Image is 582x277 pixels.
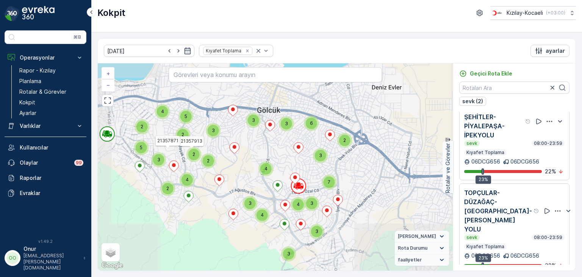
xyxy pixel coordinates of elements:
div: 3 [246,113,261,128]
div: 23% [476,254,491,262]
button: sevk (2) [459,97,486,106]
span: + [106,70,110,77]
input: Görevleri veya konumu arayın [169,67,382,82]
span: 3 [212,127,215,133]
span: 5 [185,113,187,119]
p: 06DCG656 [510,158,539,165]
a: Raporlar [5,170,86,186]
div: 23% [476,175,491,184]
p: 06DCG656 [471,158,500,165]
div: 5 [178,109,194,124]
p: 22 % [545,168,556,175]
p: sevk [466,235,478,241]
a: Rotalar & Görevler [16,87,86,97]
div: 2 [337,133,352,148]
div: Yardım Araç İkonu [533,208,540,214]
span: 4 [161,109,164,114]
div: 3 [309,224,324,239]
img: Google [100,261,125,271]
input: Rotaları Ara [459,82,569,94]
span: 4 [261,212,264,218]
div: 4 [255,208,270,223]
a: Layers [102,244,119,261]
div: 2 [201,153,216,168]
summary: [PERSON_NAME] [395,231,449,242]
summary: faaliyetler [395,254,449,266]
span: 7 [328,179,330,185]
span: 6 [310,120,313,126]
span: Rota Durumu [398,245,427,251]
span: 3 [252,117,255,123]
button: OOOnur[EMAIL_ADDRESS][PERSON_NAME][DOMAIN_NAME] [5,245,86,271]
p: Olaylar [20,159,70,167]
span: − [106,82,110,88]
span: 2 [141,124,143,129]
p: Ayarlar [19,109,36,117]
div: 3 [313,148,328,163]
img: k%C4%B1z%C4%B1lay_0jL9uU1.png [490,9,504,17]
p: Operasyonlar [20,54,71,61]
span: 2 [166,186,169,191]
div: 3 [151,152,166,167]
a: Geçici Rota Ekle [459,70,512,77]
div: 3 [242,196,258,211]
p: TOPÇULAR-DÜZAĞAÇ-[GEOGRAPHIC_DATA]-[PERSON_NAME] YOLU [464,188,532,234]
div: OO [6,252,19,264]
div: 3 [279,116,294,131]
span: faaliyetler [398,257,422,263]
p: Kızılay-Kocaeli [507,9,543,17]
span: 2 [343,137,346,143]
span: 3 [315,228,318,234]
p: Rotalar & Görevler [19,88,66,96]
p: 06DCG656 [471,252,500,260]
a: Rapor - Kızılay [16,65,86,76]
a: Evraklar [5,186,86,201]
p: Geçici Rota Ekle [470,70,512,77]
p: 08:00-23:59 [533,235,563,241]
p: Rapor - Kızılay [19,67,56,74]
input: dd/mm/yyyy [104,45,194,57]
a: Yakınlaştır [102,68,114,79]
p: Kokpit [19,99,35,106]
p: Varlıklar [20,122,71,130]
div: 4 [180,172,195,187]
p: 99 [76,160,82,166]
div: 2 [160,181,175,196]
a: Olaylar99 [5,155,86,170]
a: Kokpit [16,97,86,108]
p: Kıyafet Toplama [466,150,505,156]
p: Kullanıcılar [20,144,83,151]
img: logo [5,6,20,21]
p: sevk [466,140,478,146]
p: Evraklar [20,189,83,197]
span: 5 [140,145,142,150]
p: sevk (2) [462,98,483,105]
button: Kızılay-Kocaeli(+03:00) [490,6,576,20]
p: ŞİRİNKÖY-ŞEHİTLER-PİYALEPAŞA-İPEKYOLU [464,103,524,140]
div: 3 [281,246,296,261]
p: Kokpit [97,7,125,19]
p: 06DCG656 [510,252,539,260]
p: Kıyafet Toplama [466,244,505,250]
p: Onur [23,245,80,253]
button: Operasyonlar [5,50,86,65]
div: 3 [206,123,221,138]
p: [EMAIL_ADDRESS][PERSON_NAME][DOMAIN_NAME] [23,253,80,271]
div: 2 [175,127,191,142]
a: Ayarlar [16,108,86,118]
span: 2 [207,158,210,164]
p: 08:00-23:59 [533,140,563,146]
div: Remove Kıyafet Toplama [243,48,252,54]
span: 2 [181,132,184,137]
img: logo_dark-DEwI_e13.png [22,6,55,21]
p: Raporlar [20,174,83,182]
p: ayarlar [546,47,565,55]
span: 4 [264,166,268,172]
div: Kıyafet Toplama [203,47,242,54]
span: 2 [192,151,195,157]
p: 32 % [545,262,556,269]
div: 4 [291,197,306,212]
div: 5 [134,140,149,155]
p: ( +03:00 ) [546,10,565,16]
div: 4 [258,161,274,176]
